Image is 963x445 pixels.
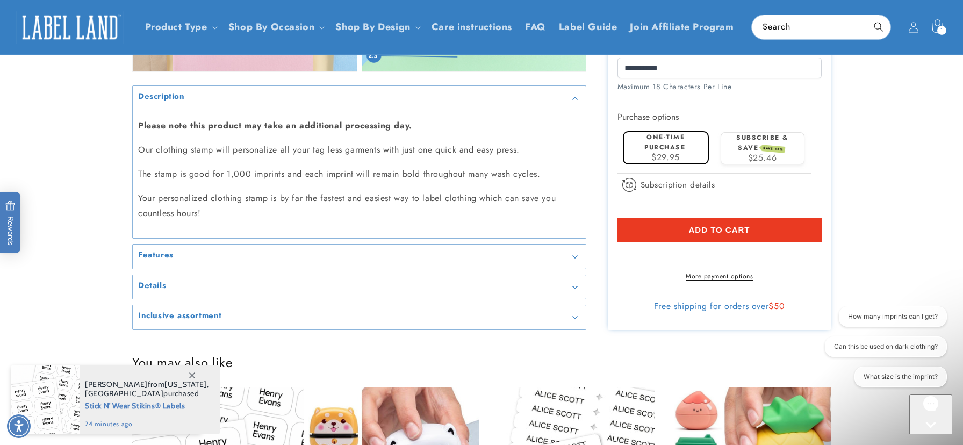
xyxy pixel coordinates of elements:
[768,300,774,312] span: $
[132,354,831,371] h2: You may also like
[133,305,586,329] summary: Inclusive assortment
[617,271,822,281] a: More payment options
[138,250,174,261] h2: Features
[139,15,222,40] summary: Product Type
[748,151,777,163] span: $25.46
[641,178,715,191] span: Subscription details
[525,21,546,33] span: FAQ
[138,281,166,291] h2: Details
[138,167,580,182] p: The stamp is good for 1,000 imprints and each imprint will remain bold throughout many wash cycles.
[16,11,124,44] img: Label Land
[815,306,952,397] iframe: Gorgias live chat conversation starters
[623,15,740,40] a: Join Affiliate Program
[164,379,207,389] span: [US_STATE]
[425,15,519,40] a: Care instructions
[85,419,209,429] span: 24 minutes ago
[335,20,410,34] a: Shop By Design
[552,15,624,40] a: Label Guide
[133,86,586,110] summary: Description
[559,21,617,33] span: Label Guide
[688,225,750,234] span: Add to cart
[133,245,586,269] summary: Features
[12,6,128,48] a: Label Land
[138,191,580,222] p: Your personalized clothing stamp is by far the fastest and easiest way to label clothing which ca...
[138,119,412,132] strong: Please note this product may take an additional processing day.
[7,414,31,438] div: Accessibility Menu
[774,300,785,312] span: 50
[85,389,163,398] span: [GEOGRAPHIC_DATA]
[630,21,734,33] span: Join Affiliate Program
[329,15,425,40] summary: Shop By Design
[940,26,943,35] span: 1
[617,217,822,242] button: Add to cart
[228,21,315,33] span: Shop By Occasion
[617,301,822,312] div: Free shipping for orders over
[736,133,788,153] label: Subscribe & save
[222,15,329,40] summary: Shop By Occasion
[138,142,580,158] p: Our clothing stamp will personalize all your tag less garments with just one quick and easy press.
[133,275,586,299] summary: Details
[909,394,952,434] iframe: Gorgias live chat messenger
[138,311,222,321] h2: Inclusive assortment
[519,15,552,40] a: FAQ
[145,20,207,34] a: Product Type
[85,380,209,398] span: from , purchased
[867,15,890,39] button: Search
[761,145,786,153] span: SAVE 15%
[138,91,185,102] h2: Description
[644,132,685,152] label: One-time purchase
[5,201,16,246] span: Rewards
[432,21,512,33] span: Care instructions
[85,398,209,412] span: Stick N' Wear Stikins® Labels
[85,379,148,389] span: [PERSON_NAME]
[651,150,680,163] span: $29.95
[617,81,822,92] div: Maximum 18 Characters Per Line
[617,110,679,123] label: Purchase options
